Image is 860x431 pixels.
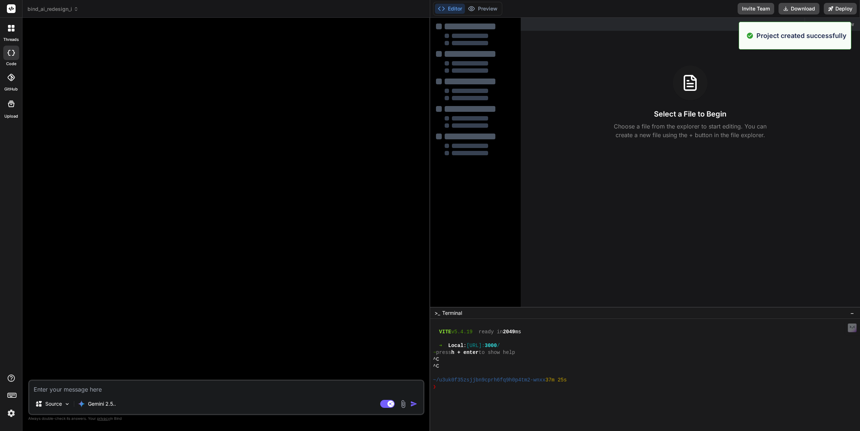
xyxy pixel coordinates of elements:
[819,21,854,28] span: Show preview
[433,349,436,356] span: ➜
[479,329,503,335] span: ready in
[779,3,819,14] button: Download
[78,400,85,407] img: Gemini 2.5 Pro
[433,356,439,363] span: ^C
[503,329,515,335] span: 2049
[850,309,854,317] span: −
[439,329,452,335] span: VITE
[448,342,463,349] span: Local
[466,342,484,349] span: [URL]:
[28,5,79,13] span: bind_ai_redesign_i
[746,31,754,41] img: alert
[435,309,440,317] span: >_
[433,363,439,370] span: ^C
[97,416,110,421] span: privacy
[545,377,567,384] span: 37m 25s
[6,61,16,67] label: code
[485,342,497,349] span: 3000
[433,384,436,390] span: ❯
[410,400,418,407] img: icon
[442,309,462,317] span: Terminal
[451,349,479,356] span: h + enter
[451,329,473,335] span: v5.4.19
[824,3,857,14] button: Deploy
[435,4,465,14] button: Editor
[756,31,847,41] p: Project created successfully
[64,401,70,407] img: Pick Models
[5,407,17,419] img: settings
[4,86,18,92] label: GitHub
[3,37,19,43] label: threads
[45,400,62,407] p: Source
[497,342,500,349] span: /
[849,307,856,319] button: −
[465,4,500,14] button: Preview
[433,377,546,384] span: ~/u3uk0f35zsjjbn9cprh6fq9h0p4tm2-wnxx
[654,109,726,119] h3: Select a File to Begin
[28,415,424,422] p: Always double-check its answers. Your in Bind
[738,3,774,14] button: Invite Team
[439,342,442,349] span: ➜
[88,400,116,407] p: Gemini 2.5..
[515,329,521,335] span: ms
[399,400,407,408] img: attachment
[609,122,771,139] p: Choose a file from the explorer to start editing. You can create a new file using the + button in...
[479,349,515,356] span: to show help
[436,349,451,356] span: press
[4,113,18,119] label: Upload
[463,342,466,349] span: :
